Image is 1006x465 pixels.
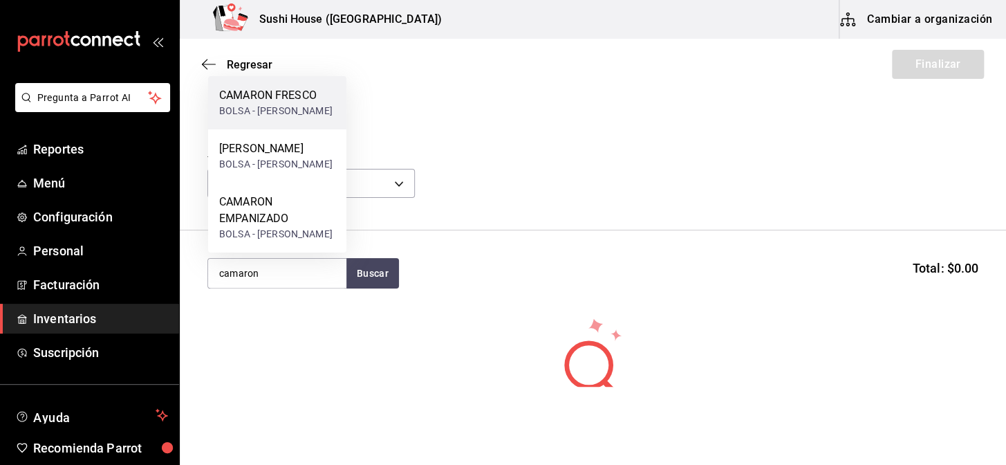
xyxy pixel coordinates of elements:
[10,100,170,115] a: Pregunta a Parrot AI
[219,104,333,118] div: BOLSA - [PERSON_NAME]
[33,407,150,423] span: Ayuda
[33,439,168,457] span: Recomienda Parrot
[33,241,168,260] span: Personal
[248,11,442,28] h3: Sushi House ([GEOGRAPHIC_DATA])
[912,259,978,277] span: Total: $0.00
[208,259,346,288] input: Buscar insumo
[33,275,168,294] span: Facturación
[227,58,272,71] span: Regresar
[33,208,168,226] span: Configuración
[15,83,170,112] button: Pregunta a Parrot AI
[33,140,168,158] span: Reportes
[219,87,333,104] div: CAMARON FRESCO
[37,91,149,105] span: Pregunta a Parrot AI
[33,174,168,192] span: Menú
[346,258,399,289] button: Buscar
[33,343,168,362] span: Suscripción
[207,101,978,126] div: Merma
[219,140,333,157] div: [PERSON_NAME]
[219,194,335,227] div: CAMARON EMPANIZADO
[219,157,333,172] div: BOLSA - [PERSON_NAME]
[152,36,163,47] button: open_drawer_menu
[219,227,335,241] div: BOLSA - [PERSON_NAME]
[33,309,168,328] span: Inventarios
[202,58,272,71] button: Regresar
